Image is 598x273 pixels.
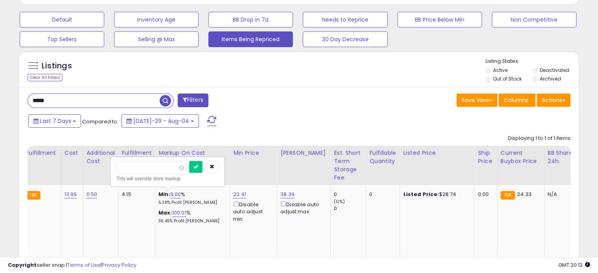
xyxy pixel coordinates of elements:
[280,191,294,198] a: 38.39
[86,149,115,165] div: Additional Cost
[158,209,224,224] div: %
[303,31,387,47] button: 30 Day Decrease
[334,205,366,212] div: 0
[537,93,570,107] button: Actions
[233,200,271,223] div: Disable auto adjust min
[493,75,522,82] label: Out of Stock
[8,262,136,269] div: seller snap | |
[121,114,199,128] button: [DATE]-29 - Aug-04
[233,149,274,157] div: Min Price
[20,12,104,27] button: Default
[82,118,118,125] span: Compared to:
[478,191,491,198] div: 0.00
[548,191,574,198] div: N/A
[456,93,497,107] button: Save View
[121,149,152,165] div: Fulfillment Cost
[280,200,324,215] div: Disable auto adjust max
[158,149,226,157] div: Markup on Cost
[403,191,439,198] b: Listed Price:
[133,117,189,125] span: [DATE]-29 - Aug-04
[539,75,561,82] label: Archived
[499,93,535,107] button: Columns
[64,191,77,198] a: 13.99
[397,12,482,27] button: BB Price Below Min
[155,146,230,185] th: The percentage added to the cost of goods (COGS) that forms the calculator for Min & Max prices.
[116,175,219,183] div: This will override store markup
[517,191,532,198] span: 24.33
[102,261,136,269] a: Privacy Policy
[486,58,578,65] p: Listing States:
[28,114,81,128] button: Last 7 Days
[26,149,57,157] div: Fulfillment
[548,149,576,165] div: BB Share 24h.
[500,149,541,165] div: Current Buybox Price
[403,191,468,198] div: $28.74
[233,191,246,198] a: 23.41
[334,149,362,182] div: Est. Short Term Storage Fee
[26,191,40,200] small: FBA
[208,12,293,27] button: BB Drop in 7d
[403,149,471,157] div: Listed Price
[158,218,224,224] p: 36.45% Profit [PERSON_NAME]
[42,60,72,71] h5: Listings
[178,93,208,107] button: Filters
[158,191,170,198] b: Min:
[492,12,576,27] button: Non Competitive
[114,12,199,27] button: Inventory Age
[504,96,528,104] span: Columns
[500,191,515,200] small: FBA
[28,74,63,81] div: Clear All Filters
[20,31,104,47] button: Top Sellers
[64,149,80,157] div: Cost
[493,67,508,73] label: Active
[334,198,345,205] small: (0%)
[334,191,366,198] div: 0
[539,67,569,73] label: Deactivated
[114,31,199,47] button: Selling @ Max
[86,191,98,198] a: 0.50
[508,135,570,142] div: Displaying 1 to 1 of 1 items
[67,261,101,269] a: Terms of Use
[121,191,149,198] div: 4.15
[369,191,394,198] div: 0
[478,149,493,165] div: Ship Price
[172,209,186,217] a: 100.01
[40,117,71,125] span: Last 7 Days
[158,209,172,216] b: Max:
[8,261,37,269] strong: Copyright
[303,12,387,27] button: Needs to Reprice
[208,31,293,47] button: Items Being Repriced
[280,149,327,157] div: [PERSON_NAME]
[158,200,224,205] p: 5.38% Profit [PERSON_NAME]
[558,261,590,269] span: 2025-08-12 20:12 GMT
[369,149,396,165] div: Fulfillable Quantity
[158,191,224,205] div: %
[170,191,181,198] a: 9.00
